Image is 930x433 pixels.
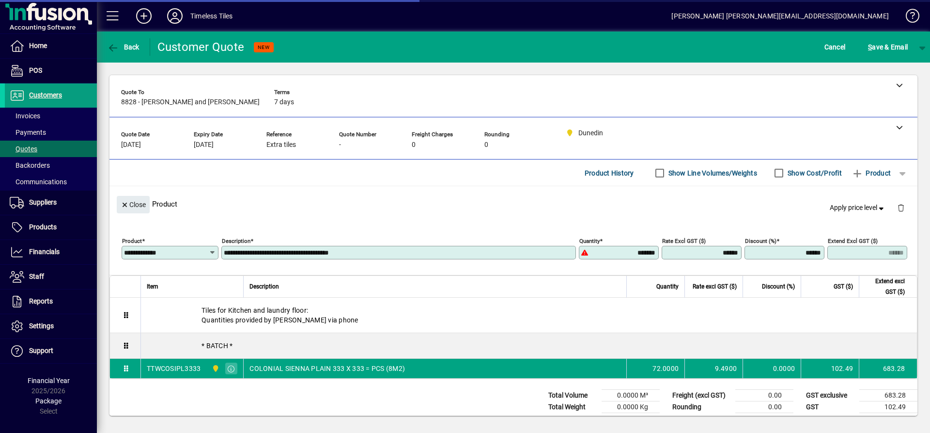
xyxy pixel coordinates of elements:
span: Back [107,43,139,51]
label: Show Line Volumes/Weights [666,168,757,178]
td: 0.0000 Kg [602,401,660,413]
a: Support [5,339,97,363]
mat-label: Extend excl GST ($) [828,238,878,244]
span: Product [852,165,891,181]
td: 102.49 [859,401,917,413]
button: Close [117,196,150,213]
app-page-header-button: Close [114,200,152,208]
a: Products [5,215,97,240]
span: [DATE] [194,141,214,149]
button: Back [105,38,142,56]
a: Invoices [5,108,97,124]
a: Quotes [5,141,97,157]
div: 9.4900 [691,364,737,373]
button: Profile [159,7,190,25]
span: Communications [10,178,67,186]
span: Staff [29,273,44,280]
a: Payments [5,124,97,141]
div: Tiles for Kitchen and laundry floor: Quantities provided by [PERSON_NAME] via phone [141,298,917,333]
td: Freight (excl GST) [667,390,735,401]
td: 0.0000 M³ [602,390,660,401]
td: 0.00 [735,390,793,401]
span: S [868,43,872,51]
td: GST exclusive [801,390,859,401]
span: Financial Year [28,377,70,385]
app-page-header-button: Delete [889,203,913,212]
button: Add [128,7,159,25]
span: COLONIAL SIENNA PLAIN 333 X 333 = PCS (8M2) [249,364,405,373]
span: Cancel [824,39,846,55]
span: Discount (%) [762,281,795,292]
div: Product [109,186,917,222]
span: 7 days [274,98,294,106]
span: Extend excl GST ($) [865,276,905,297]
button: Cancel [822,38,848,56]
a: Home [5,34,97,58]
span: 8828 - [PERSON_NAME] and [PERSON_NAME] [121,98,260,106]
span: Settings [29,322,54,330]
mat-label: Description [222,238,250,244]
span: Support [29,347,53,354]
a: Reports [5,289,97,314]
span: Product History [585,165,634,181]
span: Apply price level [830,203,886,213]
a: Backorders [5,157,97,174]
span: Suppliers [29,198,57,206]
span: Backorders [10,161,50,169]
div: TTWCOSIPL3333 [147,364,201,373]
label: Show Cost/Profit [786,168,842,178]
span: Rate excl GST ($) [693,281,737,292]
span: GST ($) [834,281,853,292]
div: Timeless Tiles [190,8,232,24]
span: ave & Email [868,39,908,55]
span: [DATE] [121,141,141,149]
td: Total Weight [543,401,602,413]
button: Save & Email [863,38,913,56]
span: 0 [412,141,416,149]
div: [PERSON_NAME] [PERSON_NAME][EMAIL_ADDRESS][DOMAIN_NAME] [671,8,889,24]
span: Quotes [10,145,37,153]
a: Settings [5,314,97,338]
a: Knowledge Base [899,2,918,33]
span: 0 [484,141,488,149]
span: Dunedin [209,363,220,374]
span: Reports [29,297,53,305]
a: Suppliers [5,191,97,215]
mat-label: Rate excl GST ($) [662,238,706,244]
td: GST inclusive [801,413,859,425]
span: POS [29,66,42,74]
td: Total Volume [543,390,602,401]
button: Apply price level [826,199,890,217]
span: Home [29,42,47,49]
td: 785.77 [859,413,917,425]
span: - [339,141,341,149]
button: Delete [889,196,913,219]
span: Products [29,223,57,231]
td: 0.00 [735,401,793,413]
span: Invoices [10,112,40,120]
button: Product [847,164,896,182]
a: Communications [5,174,97,190]
button: Product History [581,164,638,182]
td: 0.0000 [743,359,801,378]
span: Financials [29,248,60,256]
span: 72.0000 [652,364,679,373]
span: Description [249,281,279,292]
span: Payments [10,128,46,136]
td: GST [801,401,859,413]
span: NEW [258,44,270,50]
span: Quantity [656,281,679,292]
td: 683.28 [859,390,917,401]
td: 683.28 [859,359,917,378]
span: Item [147,281,158,292]
span: Customers [29,91,62,99]
span: Close [121,197,146,213]
mat-label: Discount (%) [745,238,776,244]
a: Financials [5,240,97,264]
mat-label: Quantity [579,238,600,244]
mat-label: Product [122,238,142,244]
div: Customer Quote [157,39,245,55]
span: Extra tiles [266,141,296,149]
app-page-header-button: Back [97,38,150,56]
span: Package [35,397,62,405]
